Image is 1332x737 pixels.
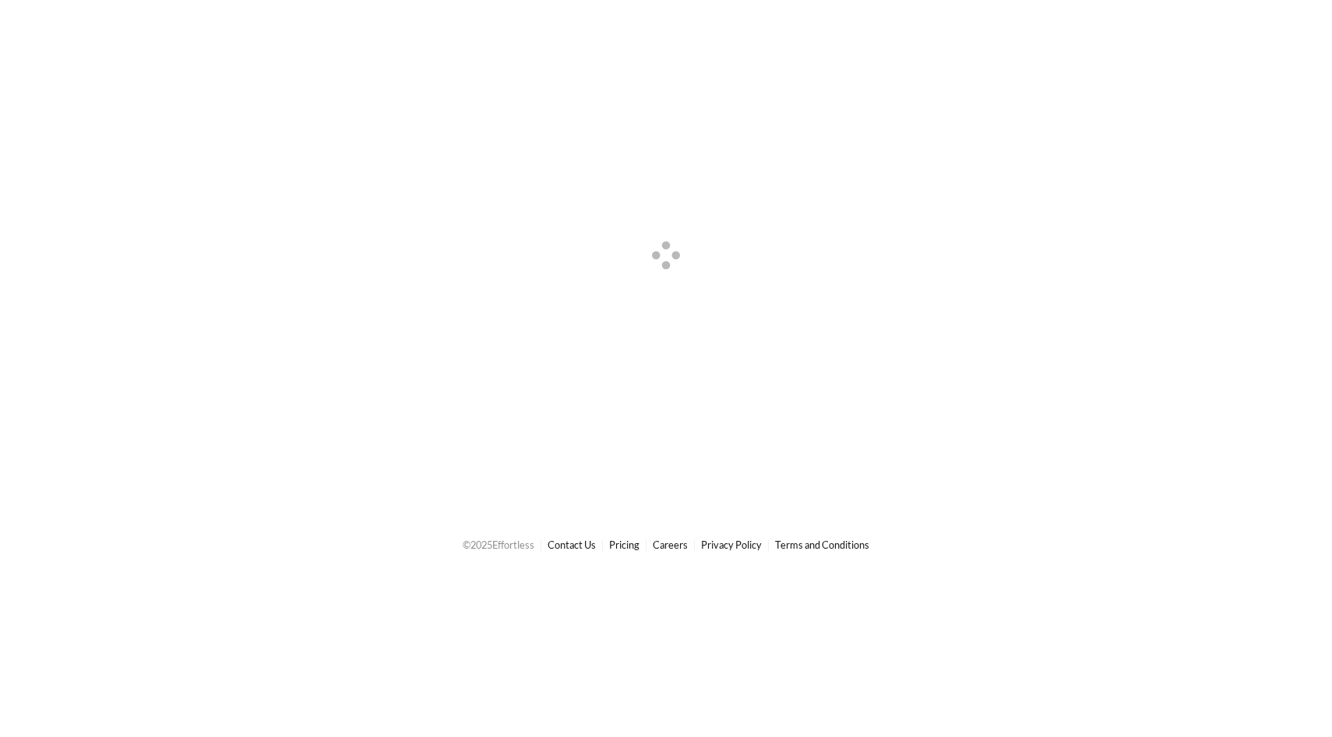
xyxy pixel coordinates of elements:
span: © 2025 Effortless [463,539,534,551]
a: Careers [653,539,688,551]
a: Pricing [609,539,640,551]
a: Contact Us [548,539,596,551]
a: Privacy Policy [701,539,762,551]
a: Terms and Conditions [775,539,869,551]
